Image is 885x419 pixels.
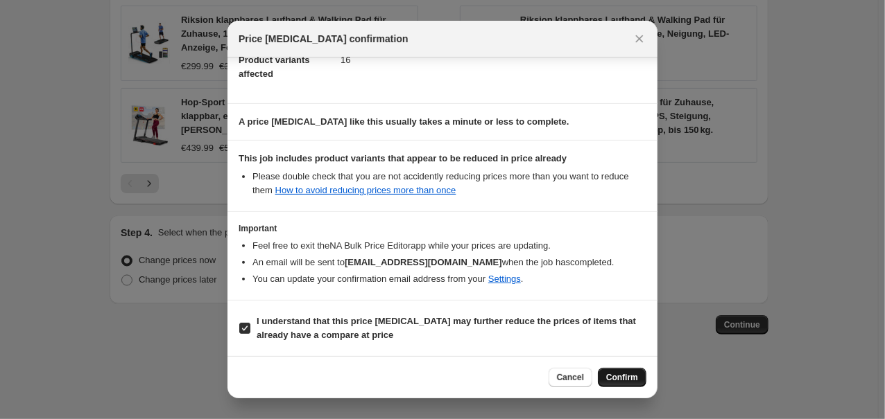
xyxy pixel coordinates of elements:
[488,274,521,284] a: Settings
[606,372,638,383] span: Confirm
[598,368,646,387] button: Confirm
[252,170,646,197] li: Please double check that you are not accidently reducing prices more than you want to reduce them
[252,256,646,269] li: An email will be sent to when the job has completed .
[630,29,649,48] button: Close
[257,316,636,340] b: I understand that this price [MEDICAL_DATA] may further reduce the prices of items that already h...
[239,153,567,163] b: This job includes product variants that appear to be reduced in price already
[341,42,646,78] dd: 16
[252,272,646,286] li: You can update your confirmation email address from your .
[239,223,646,234] h3: Important
[239,116,569,127] b: A price [MEDICAL_DATA] like this usually takes a minute or less to complete.
[557,372,584,383] span: Cancel
[239,32,409,46] span: Price [MEDICAL_DATA] confirmation
[252,239,646,253] li: Feel free to exit the NA Bulk Price Editor app while your prices are updating.
[549,368,592,387] button: Cancel
[345,257,502,267] b: [EMAIL_ADDRESS][DOMAIN_NAME]
[275,185,456,195] a: How to avoid reducing prices more than once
